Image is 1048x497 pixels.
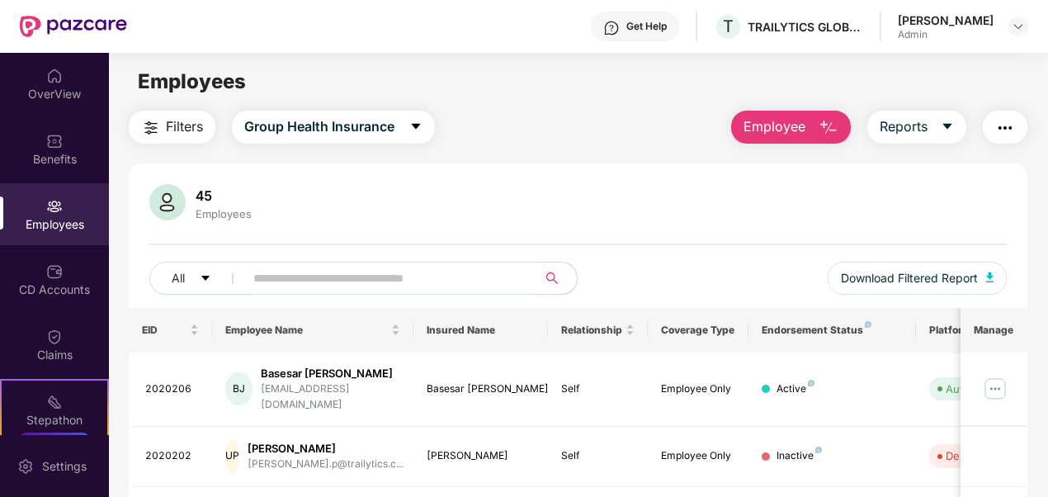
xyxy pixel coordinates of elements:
th: EID [129,308,213,353]
th: Relationship [548,308,649,353]
img: svg+xml;base64,PHN2ZyB4bWxucz0iaHR0cDovL3d3dy53My5vcmcvMjAwMC9zdmciIHdpZHRoPSI4IiBoZWlnaHQ9IjgiIH... [815,447,822,453]
button: Reportscaret-down [867,111,966,144]
button: Filters [129,111,215,144]
div: Stepathon [2,412,107,428]
div: New Challenge [20,433,89,446]
div: Auto Verified [946,381,1012,397]
div: [PERSON_NAME] [248,441,404,457]
img: svg+xml;base64,PHN2ZyB4bWxucz0iaHR0cDovL3d3dy53My5vcmcvMjAwMC9zdmciIHdpZHRoPSI4IiBoZWlnaHQ9IjgiIH... [808,380,814,386]
span: caret-down [409,120,423,135]
span: Employee [744,116,805,137]
div: UP [225,440,239,473]
th: Coverage Type [648,308,748,353]
div: Basesar [PERSON_NAME] [261,366,400,381]
img: New Pazcare Logo [20,16,127,37]
img: svg+xml;base64,PHN2ZyB4bWxucz0iaHR0cDovL3d3dy53My5vcmcvMjAwMC9zdmciIHhtbG5zOnhsaW5rPSJodHRwOi8vd3... [149,184,186,220]
img: svg+xml;base64,PHN2ZyB4bWxucz0iaHR0cDovL3d3dy53My5vcmcvMjAwMC9zdmciIHdpZHRoPSI4IiBoZWlnaHQ9IjgiIH... [865,321,871,328]
img: svg+xml;base64,PHN2ZyBpZD0iSGVscC0zMngzMiIgeG1sbnM9Imh0dHA6Ly93d3cudzMub3JnLzIwMDAvc3ZnIiB3aWR0aD... [603,20,620,36]
th: Manage [961,308,1027,353]
div: 45 [192,187,255,204]
div: TRAILYTICS GLOBAL SERVICES PRIVATE LIMITED [748,19,863,35]
img: svg+xml;base64,PHN2ZyB4bWxucz0iaHR0cDovL3d3dy53My5vcmcvMjAwMC9zdmciIHdpZHRoPSIyNCIgaGVpZ2h0PSIyNC... [995,118,1015,138]
img: svg+xml;base64,PHN2ZyBpZD0iQ0RfQWNjb3VudHMiIGRhdGEtbmFtZT0iQ0QgQWNjb3VudHMiIHhtbG5zPSJodHRwOi8vd3... [46,263,63,280]
img: svg+xml;base64,PHN2ZyBpZD0iQmVuZWZpdHMiIHhtbG5zPSJodHRwOi8vd3d3LnczLm9yZy8yMDAwL3N2ZyIgd2lkdGg9Ij... [46,133,63,149]
div: Basesar [PERSON_NAME] [427,381,535,397]
div: 2020202 [145,448,200,464]
div: [PERSON_NAME].p@trailytics.c... [248,457,404,472]
div: [PERSON_NAME] [898,12,994,28]
span: Reports [880,116,928,137]
div: 2020206 [145,381,200,397]
img: svg+xml;base64,PHN2ZyB4bWxucz0iaHR0cDovL3d3dy53My5vcmcvMjAwMC9zdmciIHhtbG5zOnhsaW5rPSJodHRwOi8vd3... [986,272,994,282]
span: search [536,272,569,285]
div: Self [561,381,635,397]
div: Employees [192,207,255,220]
img: svg+xml;base64,PHN2ZyB4bWxucz0iaHR0cDovL3d3dy53My5vcmcvMjAwMC9zdmciIHdpZHRoPSIyMSIgaGVpZ2h0PSIyMC... [46,394,63,410]
span: Group Health Insurance [244,116,394,137]
span: Employee Name [225,324,388,337]
span: caret-down [941,120,954,135]
img: svg+xml;base64,PHN2ZyB4bWxucz0iaHR0cDovL3d3dy53My5vcmcvMjAwMC9zdmciIHdpZHRoPSIyNCIgaGVpZ2h0PSIyNC... [141,118,161,138]
th: Insured Name [413,308,548,353]
button: Download Filtered Report [828,262,1008,295]
span: Relationship [561,324,623,337]
button: search [536,262,578,295]
div: Employee Only [661,448,735,464]
div: [EMAIL_ADDRESS][DOMAIN_NAME] [261,381,400,413]
div: Employee Only [661,381,735,397]
span: caret-down [200,272,211,286]
div: Endorsement Status [762,324,903,337]
div: Get Help [626,20,667,33]
button: Allcaret-down [149,262,250,295]
div: Deleted [946,447,985,464]
span: Employees [138,69,246,93]
div: Active [777,381,814,397]
img: svg+xml;base64,PHN2ZyBpZD0iRW1wbG95ZWVzIiB4bWxucz0iaHR0cDovL3d3dy53My5vcmcvMjAwMC9zdmciIHdpZHRoPS... [46,198,63,215]
button: Employee [731,111,851,144]
span: All [172,269,185,287]
div: Settings [37,458,92,475]
img: svg+xml;base64,PHN2ZyBpZD0iSG9tZSIgeG1sbnM9Imh0dHA6Ly93d3cudzMub3JnLzIwMDAvc3ZnIiB3aWR0aD0iMjAiIG... [46,68,63,84]
div: [PERSON_NAME] [427,448,535,464]
th: Employee Name [212,308,413,353]
img: svg+xml;base64,PHN2ZyBpZD0iU2V0dGluZy0yMHgyMCIgeG1sbnM9Imh0dHA6Ly93d3cudzMub3JnLzIwMDAvc3ZnIiB3aW... [17,458,34,475]
img: manageButton [982,376,1008,402]
img: svg+xml;base64,PHN2ZyBpZD0iRHJvcGRvd24tMzJ4MzIiIHhtbG5zPSJodHRwOi8vd3d3LnczLm9yZy8yMDAwL3N2ZyIgd2... [1012,20,1025,33]
div: Admin [898,28,994,41]
div: Platform Status [929,324,1020,337]
img: svg+xml;base64,PHN2ZyB4bWxucz0iaHR0cDovL3d3dy53My5vcmcvMjAwMC9zdmciIHhtbG5zOnhsaW5rPSJodHRwOi8vd3... [819,118,838,138]
button: Group Health Insurancecaret-down [232,111,435,144]
span: Filters [166,116,203,137]
div: Inactive [777,448,822,464]
img: svg+xml;base64,PHN2ZyBpZD0iQ2xhaW0iIHhtbG5zPSJodHRwOi8vd3d3LnczLm9yZy8yMDAwL3N2ZyIgd2lkdGg9IjIwIi... [46,329,63,345]
div: BJ [225,372,253,405]
span: T [723,17,734,36]
span: EID [142,324,187,337]
span: Download Filtered Report [841,269,978,287]
div: Self [561,448,635,464]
